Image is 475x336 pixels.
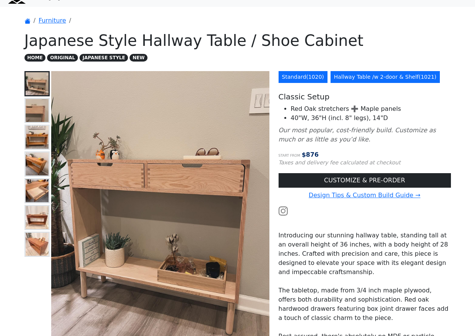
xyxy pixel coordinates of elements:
[26,126,49,149] img: Japanese Style Cherry Hallway Table
[47,54,78,62] span: ORIGINAL
[79,54,128,62] span: JAPANESE STYLE
[279,159,401,166] small: Taxes and delivery fee calculated at checkout
[279,207,288,214] a: Watch the build video or pictures on Instagram
[24,31,451,50] h1: Japanese Style Hallway Table / Shoe Cabinet
[26,153,49,175] img: Japanese Style Cherry Hallway Table w/ Slat Bottom
[291,114,451,123] li: 40"W, 36"H (incl. 8" legs), 14"D
[24,54,46,62] span: HOME
[302,151,319,158] span: $ 876
[279,173,451,188] a: CUSTOMIZE & PRE-ORDER
[279,231,451,277] p: Introducing our stunning hallway table, standing tall at an overall height of 36 inches, with a b...
[279,286,451,323] p: The tabletop, made from 3/4 inch maple plywood, offers both durability and sophistication. Red oa...
[26,179,49,202] img: Japanese Style Cherry Hallway Table Soft Close Undermount Slides
[26,72,49,95] img: Japanese Style Hallway Table - Front View
[26,233,49,256] img: Japanese Style Walnut Hallway Table - Stunning Patterns
[331,71,440,83] a: Hallway Table /w 2-door & Shelf(1021)
[24,16,451,25] nav: breadcrumb
[26,99,49,122] img: Japanese Style Hallway Table - Box Joint Details
[291,104,451,114] li: Red Oak stretchers ➕ Maple panels
[26,206,49,229] img: Japanese Style Walnut Hallway Table
[130,54,148,62] span: NEW
[279,71,327,83] a: Standard(1020)
[39,17,66,24] a: Furniture
[279,127,436,143] i: Our most popular, cost-friendly build. Customize as much or as little as you’d like.
[279,92,451,101] h5: Classic Setup
[279,154,300,157] small: Start from
[309,192,420,199] a: Design Tips & Custom Build Guide →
